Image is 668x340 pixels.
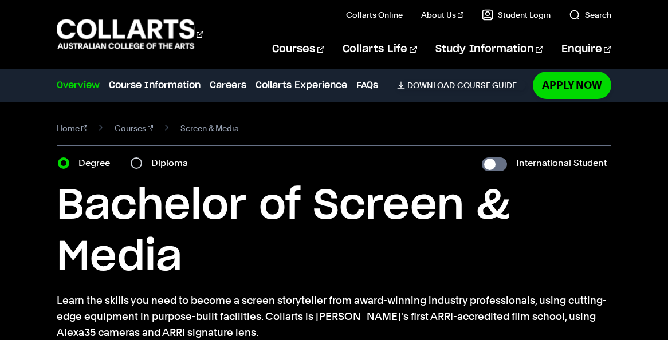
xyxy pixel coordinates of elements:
a: Course Information [109,78,201,92]
label: International Student [516,155,607,171]
h1: Bachelor of Screen & Media [57,180,611,283]
a: Student Login [482,9,551,21]
a: About Us [421,9,463,21]
a: Apply Now [533,72,611,98]
a: Courses [272,30,324,68]
a: Courses [115,120,154,136]
a: Study Information [435,30,543,68]
a: Home [57,120,87,136]
a: Overview [57,78,100,92]
a: Enquire [561,30,611,68]
span: Download [407,80,455,90]
div: Go to homepage [57,18,203,50]
a: Collarts Online [346,9,403,21]
span: Screen & Media [180,120,239,136]
a: Collarts Experience [256,78,347,92]
a: Search [569,9,611,21]
label: Degree [78,155,117,171]
a: Collarts Life [343,30,416,68]
a: Careers [210,78,246,92]
a: FAQs [356,78,378,92]
label: Diploma [151,155,195,171]
a: DownloadCourse Guide [397,80,526,90]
